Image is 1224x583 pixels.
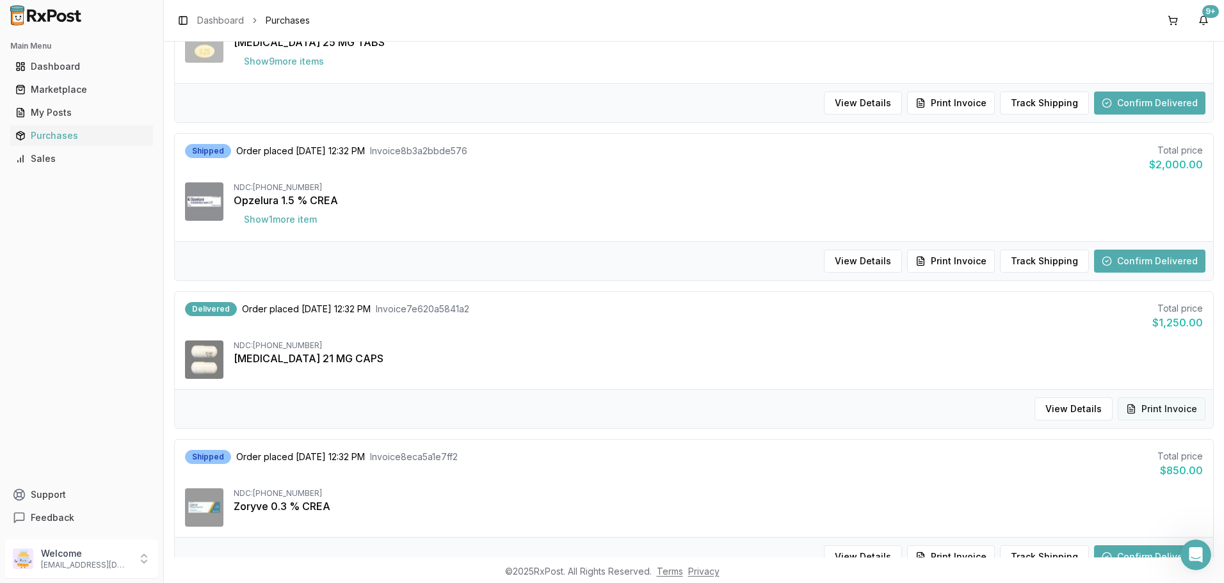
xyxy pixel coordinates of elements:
[236,145,365,157] span: Order placed [DATE] 12:32 PM
[13,548,33,569] img: User avatar
[197,14,310,27] nav: breadcrumb
[10,78,153,101] a: Marketplace
[5,506,158,529] button: Feedback
[234,182,1203,193] div: NDC: [PHONE_NUMBER]
[10,147,153,170] a: Sales
[15,83,148,96] div: Marketplace
[1000,92,1089,115] button: Track Shipping
[1094,250,1205,273] button: Confirm Delivered
[185,450,231,464] div: Shipped
[824,92,902,115] button: View Details
[31,511,74,524] span: Feedback
[5,56,158,77] button: Dashboard
[41,560,130,570] p: [EMAIL_ADDRESS][DOMAIN_NAME]
[236,451,365,463] span: Order placed [DATE] 12:32 PM
[185,302,237,316] div: Delivered
[1152,315,1203,330] div: $1,250.00
[1193,10,1214,31] button: 9+
[15,106,148,119] div: My Posts
[234,208,327,231] button: Show1more item
[242,303,371,315] span: Order placed [DATE] 12:32 PM
[5,125,158,146] button: Purchases
[5,483,158,506] button: Support
[10,41,153,51] h2: Main Menu
[1202,5,1219,18] div: 9+
[907,545,995,568] button: Print Invoice
[185,488,223,527] img: Zoryve 0.3 % CREA
[1035,397,1113,420] button: View Details
[197,14,244,27] a: Dashboard
[1157,463,1203,478] div: $850.00
[1180,539,1211,570] iframe: Intercom live chat
[657,566,683,577] a: Terms
[5,148,158,169] button: Sales
[234,351,1203,366] div: [MEDICAL_DATA] 21 MG CAPS
[370,145,467,157] span: Invoice 8b3a2bbde576
[185,24,223,63] img: Jardiance 25 MG TABS
[234,340,1203,351] div: NDC: [PHONE_NUMBER]
[1000,250,1089,273] button: Track Shipping
[824,250,902,273] button: View Details
[376,303,469,315] span: Invoice 7e620a5841a2
[234,193,1203,208] div: Opzelura 1.5 % CREA
[10,55,153,78] a: Dashboard
[907,250,995,273] button: Print Invoice
[1118,397,1205,420] button: Print Invoice
[1152,302,1203,315] div: Total price
[1149,157,1203,172] div: $2,000.00
[10,124,153,147] a: Purchases
[15,129,148,142] div: Purchases
[907,92,995,115] button: Print Invoice
[370,451,458,463] span: Invoice 8eca5a1e7ff2
[185,144,231,158] div: Shipped
[5,102,158,123] button: My Posts
[1000,545,1089,568] button: Track Shipping
[234,499,1203,514] div: Zoryve 0.3 % CREA
[15,60,148,73] div: Dashboard
[185,182,223,221] img: Opzelura 1.5 % CREA
[185,340,223,379] img: Caplyta 21 MG CAPS
[1094,92,1205,115] button: Confirm Delivered
[5,5,87,26] img: RxPost Logo
[15,152,148,165] div: Sales
[688,566,720,577] a: Privacy
[41,547,130,560] p: Welcome
[10,101,153,124] a: My Posts
[824,545,902,568] button: View Details
[1157,450,1203,463] div: Total price
[266,14,310,27] span: Purchases
[234,50,334,73] button: Show9more items
[1094,545,1205,568] button: Confirm Delivered
[5,79,158,100] button: Marketplace
[1149,144,1203,157] div: Total price
[234,488,1203,499] div: NDC: [PHONE_NUMBER]
[234,35,1203,50] div: [MEDICAL_DATA] 25 MG TABS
